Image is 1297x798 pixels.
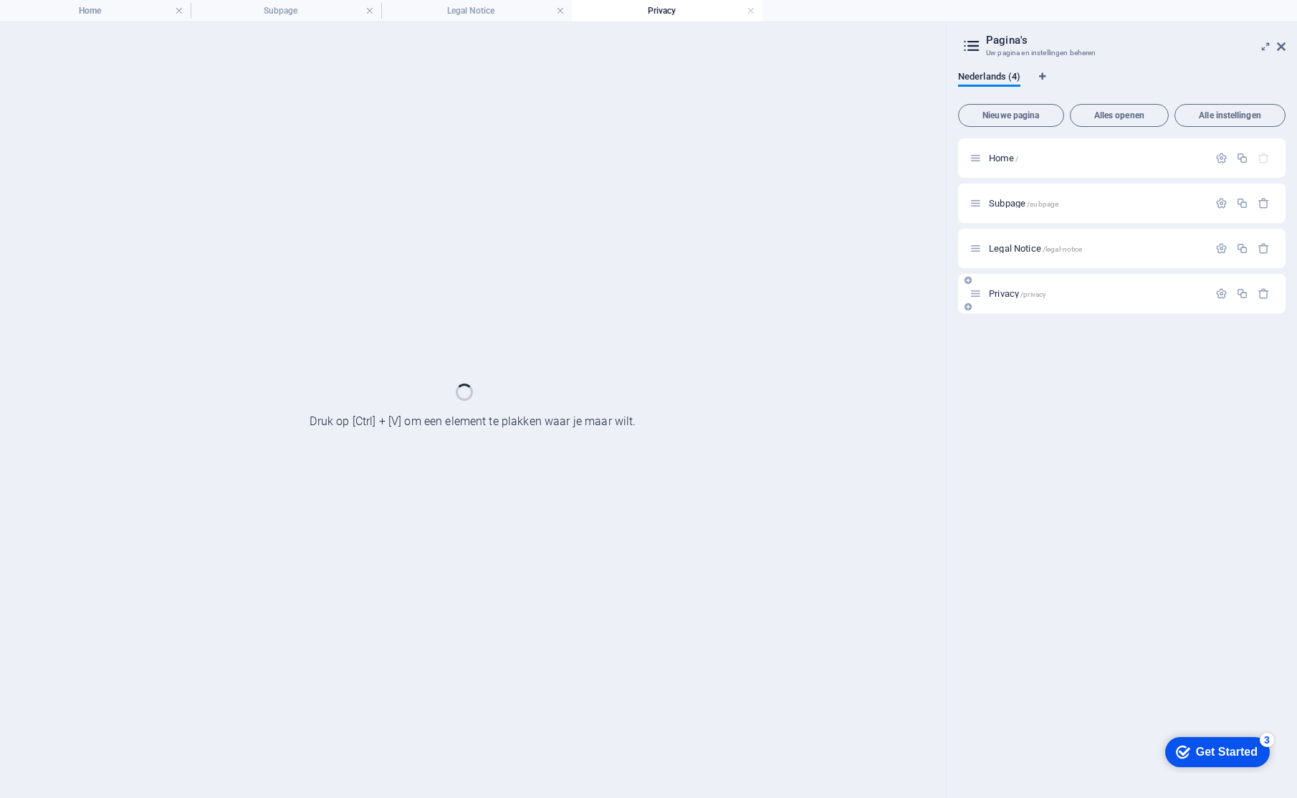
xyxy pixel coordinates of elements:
div: Home/ [985,153,1208,163]
span: Nederlands (4) [958,68,1020,88]
span: Legal Notice [989,243,1082,254]
div: Verwijderen [1258,288,1270,300]
div: Verwijderen [1258,242,1270,255]
h3: Uw pagina en instellingen beheren [986,47,1257,60]
span: Home [989,153,1018,163]
span: /privacy [1020,290,1046,298]
span: / [1015,155,1018,163]
div: Get Started 3 items remaining, 40% complete [11,7,116,37]
div: Dupliceren [1236,288,1248,300]
div: Legal Notice/legal-notice [985,244,1208,253]
div: Get Started [42,16,104,29]
div: 3 [106,3,120,17]
div: Dupliceren [1236,152,1248,164]
h4: Subpage [191,3,381,19]
div: De startpagina kan niet worden verwijderd [1258,152,1270,164]
button: Nieuwe pagina [958,104,1064,127]
h4: Legal Notice [381,3,572,19]
div: Instellingen [1215,288,1227,300]
div: Verwijderen [1258,197,1270,209]
div: Privacy/privacy [985,289,1208,298]
span: /subpage [1027,200,1058,208]
span: Alles openen [1076,111,1162,120]
div: Subpage/subpage [985,199,1208,208]
h4: Privacy [572,3,762,19]
div: Taal-tabbladen [958,71,1286,98]
span: Nieuwe pagina [965,111,1058,120]
div: Instellingen [1215,242,1227,255]
span: Subpage [989,198,1058,209]
span: Privacy [989,288,1046,299]
span: Alle instellingen [1181,111,1279,120]
span: /legal-notice [1043,245,1083,253]
div: Dupliceren [1236,197,1248,209]
div: Instellingen [1215,152,1227,164]
h2: Pagina's [986,34,1286,47]
button: Alle instellingen [1174,104,1286,127]
button: Alles openen [1070,104,1169,127]
div: Dupliceren [1236,242,1248,255]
